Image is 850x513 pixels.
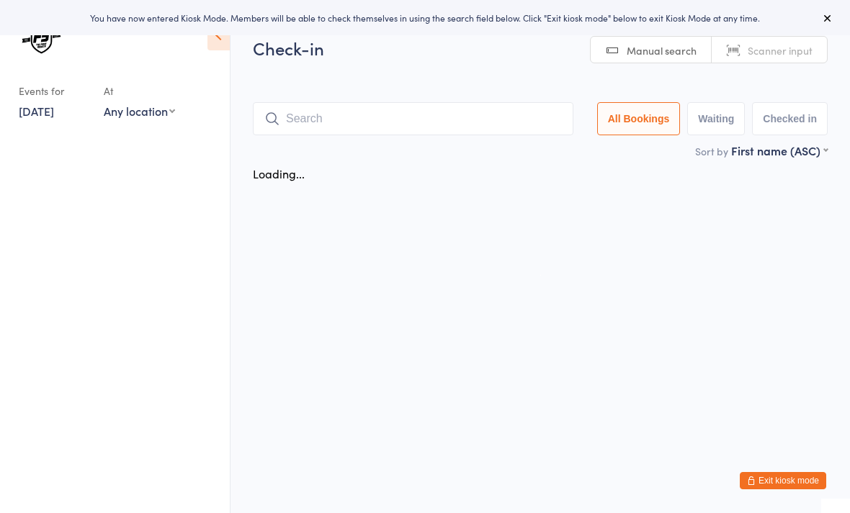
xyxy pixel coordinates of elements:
h2: Check-in [253,36,828,60]
span: Manual search [627,43,697,58]
label: Sort by [695,144,728,158]
button: Checked in [752,102,828,135]
span: Scanner input [748,43,813,58]
div: At [104,79,175,103]
div: Events for [19,79,89,103]
button: Exit kiosk mode [740,472,826,489]
input: Search [253,102,573,135]
div: Loading... [253,165,305,181]
button: All Bookings [597,102,681,135]
div: You have now entered Kiosk Mode. Members will be able to check themselves in using the search fie... [23,12,827,24]
a: [DATE] [19,103,54,119]
div: First name (ASC) [731,142,828,158]
img: The Fight Society [14,11,68,65]
div: Any location [104,103,175,119]
button: Waiting [687,102,745,135]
